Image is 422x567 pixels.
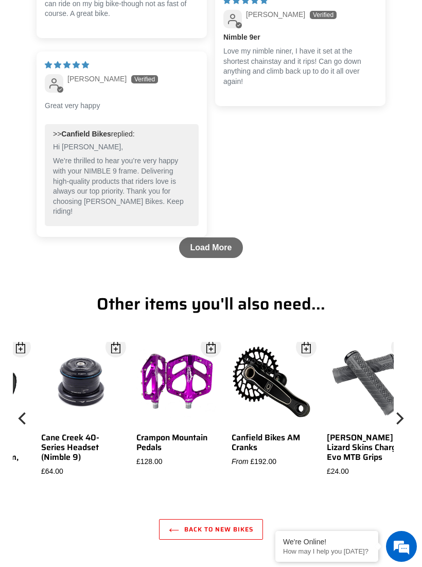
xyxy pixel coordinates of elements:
div: We're Online! [283,538,371,546]
p: Great very happy [45,101,199,111]
div: Minimize live chat window [169,5,194,30]
span: 5 star review [45,61,89,69]
div: Navigation go back [11,57,27,72]
span: [PERSON_NAME] [67,75,127,83]
a: Back to NEW BIKES [159,519,262,540]
button: Next [389,342,409,495]
p: We’re thrilled to hear you’re very happy with your NIMBLE 9 frame. Delivering high-quality produc... [53,156,190,217]
p: Love my nimble niner, I have it set at the shortest chainstay and it rips! Can go down anything a... [223,46,377,87]
b: Canfield Bikes [61,130,111,138]
b: Nimble 9er [223,32,377,43]
p: How may I help you today? [283,547,371,555]
span: We're online! [60,130,142,234]
h1: Other items you'll also need... [28,294,394,314]
p: Hi [PERSON_NAME], [53,142,190,152]
span: [PERSON_NAME] [246,10,305,19]
img: d_696896380_company_1647369064580_696896380 [33,51,59,77]
div: >> replied: [53,129,190,140]
a: Cane Creek 40-Series Headset (Nimble 9) £64.00 Open Dialog Cane Creek 40-Series Headset (Nimble 9) [41,342,121,477]
button: Previous [13,342,33,495]
div: Chat with us now [69,58,188,71]
a: Load More [179,237,243,258]
textarea: Type your message and hit 'Enter' [5,281,196,317]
